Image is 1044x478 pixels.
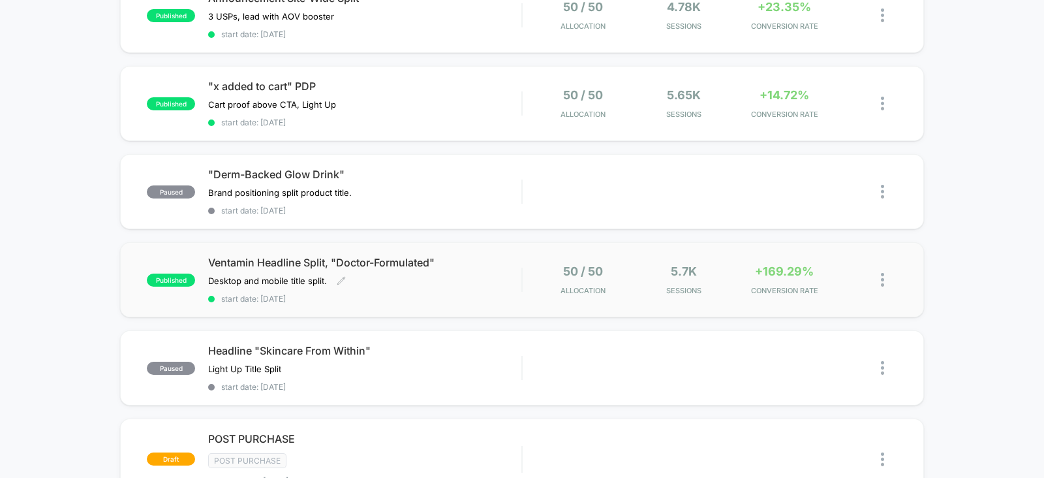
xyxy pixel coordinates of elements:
[881,273,884,287] img: close
[208,187,352,198] span: Brand positioning split product title.
[208,99,336,110] span: Cart proof above CTA, Light Up
[208,11,334,22] span: 3 USPs, lead with AOV booster
[208,80,521,93] span: "x added to cart" PDP
[208,118,521,127] span: start date: [DATE]
[378,276,413,290] div: Duration
[881,361,884,375] img: close
[208,453,286,468] span: Post Purchase
[208,344,521,357] span: Headline "Skincare From Within"
[881,97,884,110] img: close
[208,364,281,374] span: Light Up Title Split
[438,277,478,289] input: Volume
[560,22,606,31] span: Allocation
[208,256,521,269] span: Ventamin Headline Split, "Doctor-Formulated"
[881,185,884,199] img: close
[760,88,809,102] span: +14.72%
[737,110,832,119] span: CONVERSION RATE
[208,276,327,286] span: Desktop and mobile title split.
[737,286,832,295] span: CONVERSION RATE
[755,264,814,278] span: +169.29%
[147,97,195,110] span: published
[560,286,606,295] span: Allocation
[636,286,731,295] span: Sessions
[147,9,195,22] span: published
[208,382,521,392] span: start date: [DATE]
[667,88,701,102] span: 5.65k
[208,432,521,445] span: POST PURCHASE
[147,362,195,375] span: paused
[881,453,884,466] img: close
[636,22,731,31] span: Sessions
[251,135,282,166] button: Play, NEW DEMO 2025-VEED.mp4
[563,264,603,278] span: 50 / 50
[560,110,606,119] span: Allocation
[671,264,697,278] span: 5.7k
[147,274,195,287] span: published
[7,272,27,293] button: Play, NEW DEMO 2025-VEED.mp4
[208,294,521,304] span: start date: [DATE]
[208,206,521,215] span: start date: [DATE]
[10,255,525,267] input: Seek
[881,8,884,22] img: close
[563,88,603,102] span: 50 / 50
[208,29,521,39] span: start date: [DATE]
[147,185,195,199] span: paused
[737,22,832,31] span: CONVERSION RATE
[346,276,376,290] div: Current time
[208,168,521,181] span: "Derm-Backed Glow Drink"
[636,110,731,119] span: Sessions
[147,453,195,466] span: draft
